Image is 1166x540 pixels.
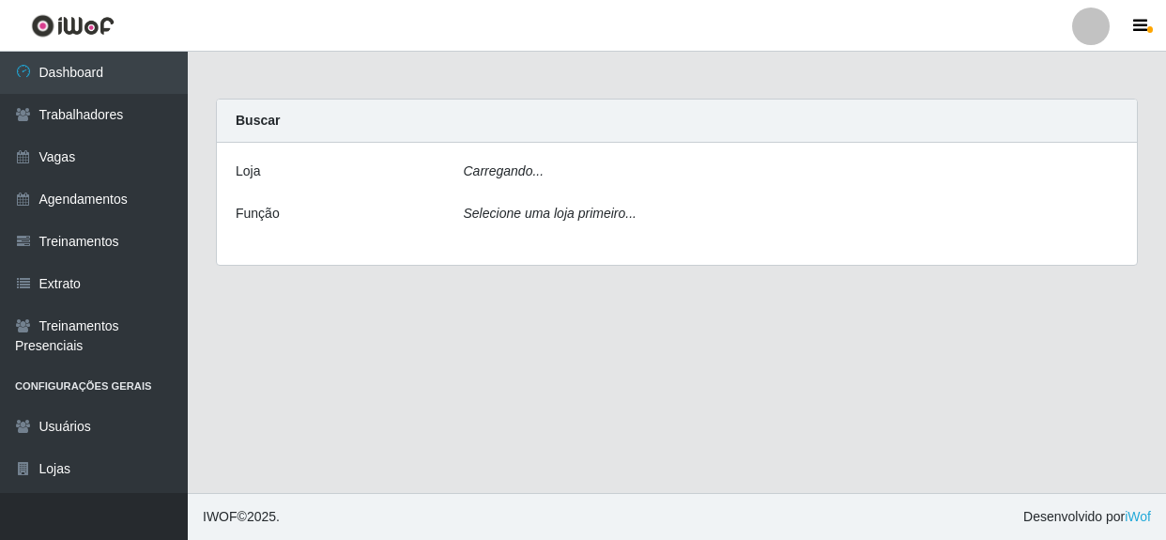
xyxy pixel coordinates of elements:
[1125,509,1151,524] a: iWof
[464,163,545,178] i: Carregando...
[203,507,280,527] span: © 2025 .
[31,14,115,38] img: CoreUI Logo
[1023,507,1151,527] span: Desenvolvido por
[236,162,260,181] label: Loja
[464,206,637,221] i: Selecione uma loja primeiro...
[236,113,280,128] strong: Buscar
[203,509,238,524] span: IWOF
[236,204,280,224] label: Função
